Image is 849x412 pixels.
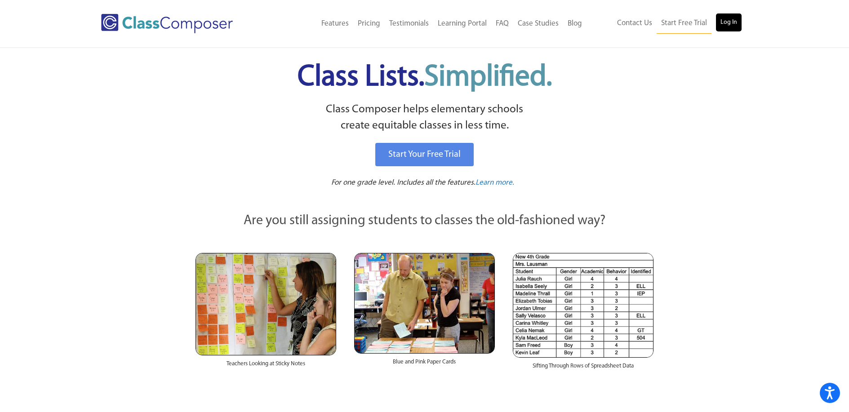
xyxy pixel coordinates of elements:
a: FAQ [491,14,513,34]
a: Start Free Trial [657,13,711,34]
a: Features [317,14,353,34]
p: Class Composer helps elementary schools create equitable classes in less time. [194,102,655,134]
span: Class Lists. [298,63,552,92]
a: Log In [716,13,742,31]
a: Testimonials [385,14,433,34]
p: Are you still assigning students to classes the old-fashioned way? [196,211,654,231]
a: Blog [563,14,587,34]
a: Learning Portal [433,14,491,34]
img: Class Composer [101,14,233,33]
span: For one grade level. Includes all the features. [331,179,476,186]
span: Learn more. [476,179,514,186]
span: Simplified. [424,63,552,92]
a: Pricing [353,14,385,34]
span: Start Your Free Trial [388,150,461,159]
img: Teachers Looking at Sticky Notes [196,253,336,355]
a: Case Studies [513,14,563,34]
nav: Header Menu [587,13,742,34]
div: Blue and Pink Paper Cards [354,354,495,375]
nav: Header Menu [270,14,587,34]
img: Spreadsheets [513,253,653,358]
div: Sifting Through Rows of Spreadsheet Data [513,358,653,379]
a: Learn more. [476,177,514,189]
a: Contact Us [613,13,657,33]
a: Start Your Free Trial [375,143,474,166]
div: Teachers Looking at Sticky Notes [196,355,336,377]
img: Blue and Pink Paper Cards [354,253,495,353]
